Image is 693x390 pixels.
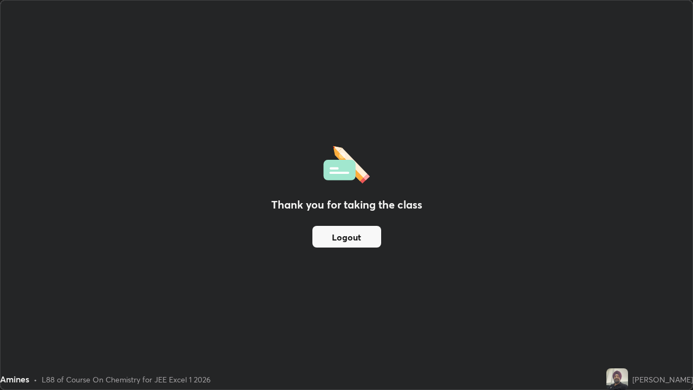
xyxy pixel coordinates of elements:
img: offlineFeedback.1438e8b3.svg [323,142,370,184]
h2: Thank you for taking the class [271,197,422,213]
button: Logout [312,226,381,248]
div: [PERSON_NAME] [632,374,693,385]
img: 3c111d6fb97f478eac34a0bd0f6d3866.jpg [606,368,628,390]
div: • [34,374,37,385]
div: L88 of Course On Chemistry for JEE Excel 1 2026 [42,374,211,385]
